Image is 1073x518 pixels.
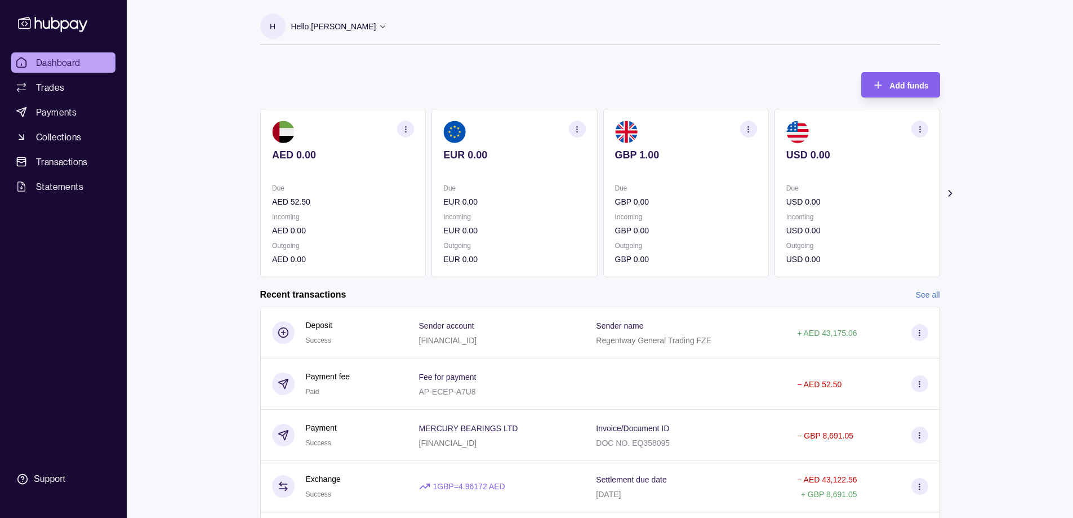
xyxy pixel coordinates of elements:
p: Deposit [306,319,332,331]
p: Due [786,182,928,194]
span: Success [306,490,331,498]
a: Statements [11,176,115,197]
p: GBP 1.00 [615,149,756,161]
img: eu [443,121,466,143]
p: EUR 0.00 [443,224,585,237]
img: ae [272,121,295,143]
p: Due [443,182,585,194]
a: Collections [11,127,115,147]
p: Incoming [443,211,585,223]
img: gb [615,121,637,143]
span: Payments [36,105,77,119]
p: Regentway General Trading FZE [596,336,711,345]
p: USD 0.00 [786,196,928,208]
img: us [786,121,808,143]
p: AED 0.00 [272,224,414,237]
p: − AED 52.50 [797,380,842,389]
p: Settlement due date [596,475,666,484]
p: Incoming [786,211,928,223]
p: [FINANCIAL_ID] [419,336,477,345]
p: + GBP 8,691.05 [801,490,857,499]
a: Support [11,467,115,491]
p: EUR 0.00 [443,196,585,208]
p: AED 52.50 [272,196,414,208]
p: Incoming [615,211,756,223]
p: − GBP 8,691.05 [797,431,853,440]
p: EUR 0.00 [443,253,585,265]
p: MERCURY BEARINGS LTD [419,424,518,433]
p: Outgoing [443,240,585,252]
p: − AED 43,122.56 [797,475,857,484]
span: Success [306,439,331,447]
p: Due [272,182,414,194]
p: Payment [306,422,337,434]
p: GBP 0.00 [615,196,756,208]
button: Add funds [861,72,940,98]
p: USD 0.00 [786,253,928,265]
p: Sender account [419,321,474,330]
p: [FINANCIAL_ID] [419,439,477,448]
span: Transactions [36,155,88,169]
p: GBP 0.00 [615,224,756,237]
span: Collections [36,130,81,144]
p: AP-ECEP-A7U8 [419,387,476,396]
a: See all [916,289,940,301]
p: EUR 0.00 [443,149,585,161]
p: Outgoing [272,240,414,252]
p: Outgoing [786,240,928,252]
p: GBP 0.00 [615,253,756,265]
a: Transactions [11,152,115,172]
p: USD 0.00 [786,224,928,237]
p: Invoice/Document ID [596,424,669,433]
div: Support [34,473,65,485]
span: Add funds [889,81,928,90]
p: H [270,20,275,33]
span: Trades [36,81,64,94]
p: Exchange [306,473,341,485]
span: Statements [36,180,83,193]
p: Incoming [272,211,414,223]
a: Payments [11,102,115,122]
span: Success [306,337,331,344]
p: + AED 43,175.06 [797,329,857,338]
p: USD 0.00 [786,149,928,161]
p: AED 0.00 [272,253,414,265]
p: Payment fee [306,370,350,383]
a: Trades [11,77,115,98]
a: Dashboard [11,52,115,73]
h2: Recent transactions [260,289,346,301]
span: Dashboard [36,56,81,69]
p: Due [615,182,756,194]
p: Hello, [PERSON_NAME] [291,20,376,33]
p: 1 GBP = 4.96172 AED [433,480,505,493]
p: AED 0.00 [272,149,414,161]
p: Sender name [596,321,643,330]
p: [DATE] [596,490,621,499]
span: Paid [306,388,319,396]
p: Outgoing [615,240,756,252]
p: Fee for payment [419,373,477,382]
p: DOC NO. EQ358095 [596,439,670,448]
